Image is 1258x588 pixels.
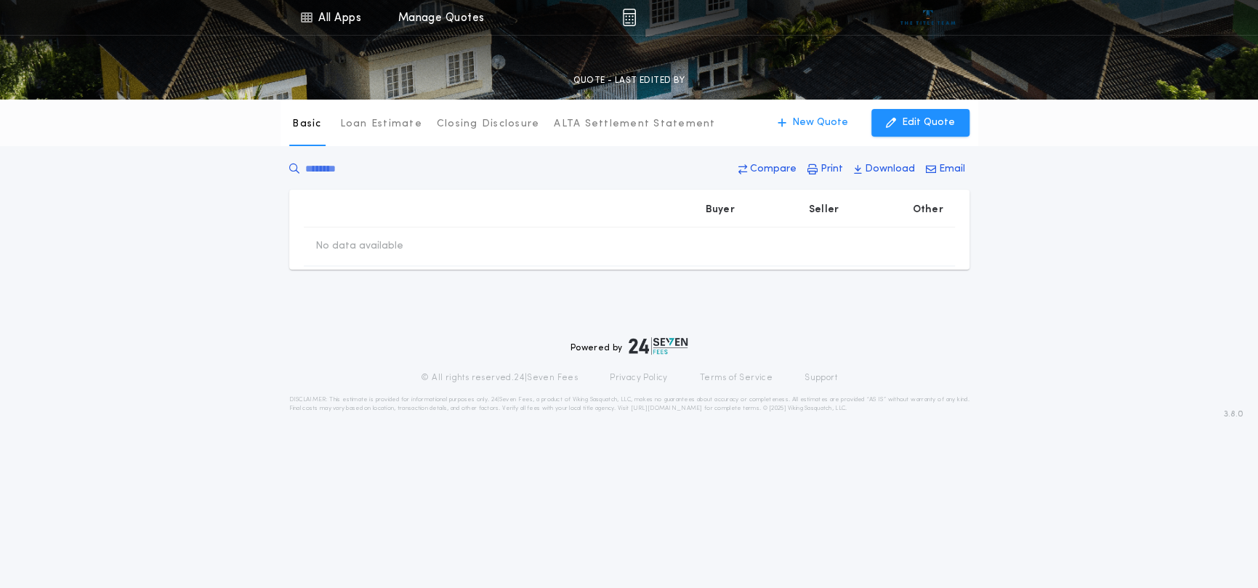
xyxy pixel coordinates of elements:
p: QUOTE - LAST EDITED BY [573,73,685,88]
p: Seller [809,203,839,217]
button: New Quote [763,109,863,137]
img: img [622,9,636,26]
button: Compare [734,156,801,182]
p: Basic [292,117,321,132]
img: logo [629,337,688,355]
a: Support [805,372,837,384]
p: © All rights reserved. 24|Seven Fees [421,372,578,384]
p: New Quote [792,116,848,130]
p: Closing Disclosure [437,117,540,132]
td: No data available [304,227,415,265]
p: Edit Quote [902,116,955,130]
p: Loan Estimate [340,117,422,132]
p: ALTA Settlement Statement [554,117,715,132]
div: Powered by [570,337,688,355]
p: Buyer [706,203,735,217]
p: DISCLAIMER: This estimate is provided for informational purposes only. 24|Seven Fees, a product o... [289,395,969,413]
a: Terms of Service [700,372,773,384]
p: Download [865,162,915,177]
p: Compare [750,162,797,177]
p: Other [912,203,943,217]
img: vs-icon [900,10,955,25]
button: Download [850,156,919,182]
a: Privacy Policy [610,372,668,384]
span: 3.8.0 [1224,408,1243,421]
button: Edit Quote [871,109,969,137]
p: Email [939,162,965,177]
a: [URL][DOMAIN_NAME] [630,406,702,411]
p: Print [820,162,843,177]
button: Email [922,156,969,182]
button: Print [803,156,847,182]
